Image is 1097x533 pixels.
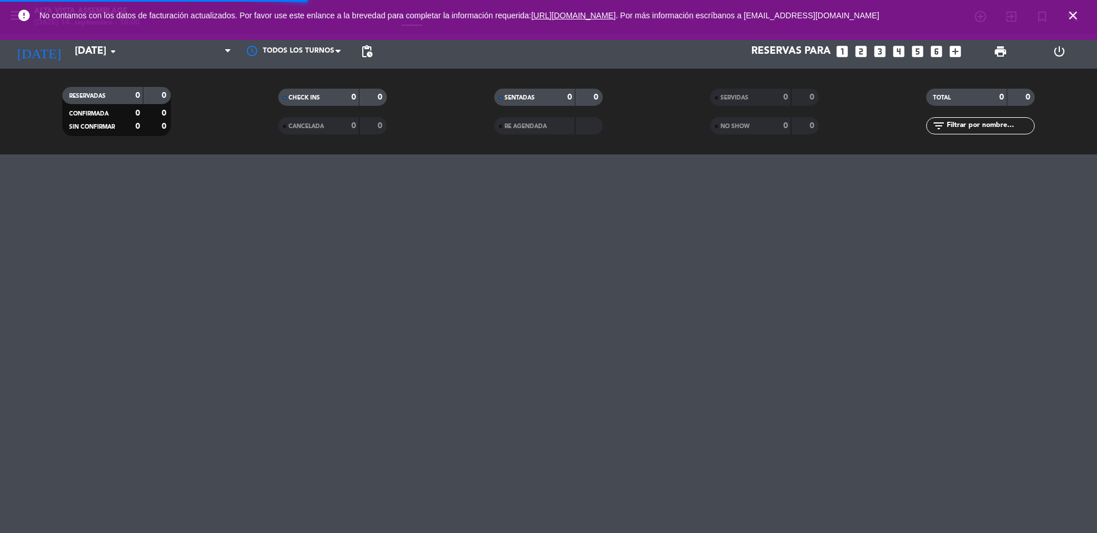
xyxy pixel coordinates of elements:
span: RESERVADAS [69,93,106,99]
strong: 0 [162,92,169,100]
strong: 0 [162,109,169,117]
strong: 0 [162,122,169,130]
strong: 0 [135,122,140,130]
strong: 0 [135,109,140,117]
strong: 0 [783,93,788,101]
span: CHECK INS [289,95,320,101]
i: power_settings_new [1052,45,1066,58]
i: filter_list [932,119,946,133]
i: [DATE] [9,39,69,64]
span: TOTAL [933,95,951,101]
i: add_box [948,44,963,59]
i: looks_5 [910,44,925,59]
span: pending_actions [360,45,374,58]
span: Reservas para [751,46,831,57]
span: No contamos con los datos de facturación actualizados. Por favor use este enlance a la brevedad p... [39,11,879,20]
strong: 0 [351,93,356,101]
strong: 0 [810,122,816,130]
i: looks_one [835,44,850,59]
strong: 0 [594,93,600,101]
strong: 0 [810,93,816,101]
i: looks_4 [891,44,906,59]
span: RE AGENDADA [505,124,547,129]
i: error [17,9,31,22]
strong: 0 [1026,93,1032,101]
span: SERVIDAS [720,95,748,101]
strong: 0 [351,122,356,130]
i: looks_two [854,44,868,59]
strong: 0 [378,93,385,101]
i: arrow_drop_down [106,45,120,58]
i: looks_6 [929,44,944,59]
span: CANCELADA [289,124,324,129]
i: looks_3 [872,44,887,59]
strong: 0 [378,122,385,130]
strong: 0 [783,122,788,130]
span: CONFIRMADA [69,111,109,117]
input: Filtrar por nombre... [946,120,1034,132]
span: SENTADAS [505,95,535,101]
span: NO SHOW [720,124,750,129]
span: print [994,45,1007,58]
i: close [1066,9,1080,22]
span: SIN CONFIRMAR [69,124,115,130]
a: . Por más información escríbanos a [EMAIL_ADDRESS][DOMAIN_NAME] [616,11,879,20]
strong: 0 [135,92,140,100]
strong: 0 [999,93,1004,101]
strong: 0 [567,93,572,101]
a: [URL][DOMAIN_NAME] [531,11,616,20]
div: LOG OUT [1030,34,1088,69]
